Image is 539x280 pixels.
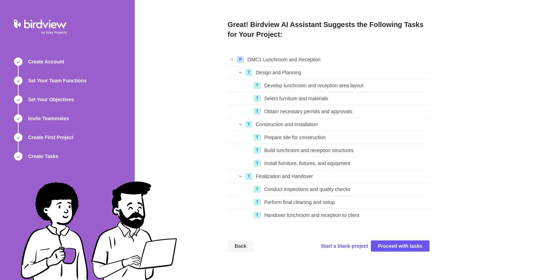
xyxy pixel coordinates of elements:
div: Finalization and Handover [253,170,430,183]
div: Develop lunchroom and reception area layout [261,79,430,92]
span: Develop lunchroom and reception area layout [264,82,364,89]
div: Construction and Installation [253,118,430,131]
span: Create First Project [28,134,73,141]
span: Proceed with tasks [371,240,430,252]
div: T [254,147,261,154]
span: Obtain necessary permits and approvals [264,108,352,115]
div: OMC1 Lunchroom and Reception [245,53,430,66]
div: Prepare site for construction [261,131,430,144]
div: grid [228,53,430,222]
div: T [254,134,261,141]
span: Set Your Objectives [28,96,74,103]
div: Obtain necessary permits and approvals [261,105,430,118]
div: Select furniture and materials [261,92,430,105]
span: Back [235,242,246,250]
div: Conduct inspections and quality checks [261,183,430,196]
span: Conduct inspections and quality checks [264,186,350,193]
div: Build lunchroom and reception structures [261,144,430,157]
span: Prepare site for construction [264,134,326,141]
span: Perform final cleaning and setup [264,199,335,206]
span: Construction and Installation [256,121,318,128]
div: T [254,186,261,193]
span: Select furniture and materials [264,95,328,102]
span: Start a blank project [321,243,368,250]
div: T [254,212,261,219]
h2: Great! Birdview AI Assistant Suggests the Following Tasks for Your Project: [228,20,430,42]
span: Design and Planning [256,69,301,76]
span: Invite Teammates [28,115,69,122]
div: T [245,173,252,180]
span: Start a blank project [321,241,368,251]
div: Install furniture, fixtures, and equipment [261,157,430,170]
span: OMC1 Lunchroom and Reception [247,56,321,63]
span: Proceed with tasks [378,242,422,250]
span: Back [228,240,253,252]
div: P [237,56,244,63]
div: Design and Planning [253,66,430,79]
span: Finalization and Handover [256,173,313,180]
div: T [245,69,252,76]
div: T [254,95,261,102]
span: Build lunchroom and reception structures [264,147,353,154]
span: Create Account [28,58,64,65]
div: T [254,199,261,206]
div: T [254,82,261,89]
div: Handover lunchroom and reception to client [261,209,430,221]
span: Set Your Team Functions [28,77,86,84]
div: Perform final cleaning and setup [261,196,430,209]
div: T [254,108,261,115]
span: Install furniture, fixtures, and equipment [264,160,350,167]
span: Create Tasks [28,153,58,160]
span: Handover lunchroom and reception to client [264,212,359,219]
div: T [245,121,252,128]
div: T [254,160,261,167]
